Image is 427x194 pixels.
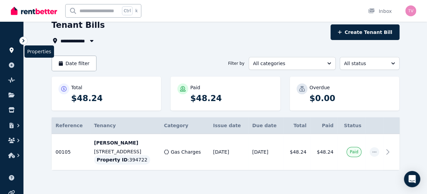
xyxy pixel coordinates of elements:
button: All categories [249,57,336,70]
div: Open Intercom Messenger [404,171,420,187]
h1: Tenant Bills [52,20,105,31]
img: Timothy van Drimmelen [405,5,416,16]
span: Property ID [97,156,128,163]
th: Due date [248,117,283,134]
span: 00105 [56,149,71,155]
td: $48.24 [284,134,311,170]
p: $48.24 [190,93,273,104]
th: Paid [310,117,338,134]
span: All status [344,60,386,67]
p: Total [71,84,83,91]
p: Overdue [309,84,330,91]
div: : 394722 [94,155,150,164]
span: Gas Charges [171,149,201,155]
div: Inbox [368,8,392,15]
span: k [135,8,138,14]
p: [STREET_ADDRESS] [94,148,156,155]
span: Reference [56,123,83,128]
td: [DATE] [248,134,283,170]
p: $0.00 [309,93,393,104]
p: [PERSON_NAME] [94,139,156,146]
td: [DATE] [209,134,248,170]
span: Filter by [228,61,244,66]
th: Issue date [209,117,248,134]
p: $48.24 [71,93,155,104]
img: RentBetter [11,6,57,16]
th: Tenancy [90,117,160,134]
button: Date filter [52,56,97,71]
span: Paid [350,149,358,155]
th: Status [338,117,366,134]
span: Ctrl [122,6,132,15]
span: Properties [27,48,51,55]
button: All status [340,57,399,70]
p: Paid [190,84,200,91]
span: All categories [253,60,322,67]
td: $48.24 [310,134,338,170]
button: Create Tenant Bill [331,24,399,40]
th: Total [284,117,311,134]
th: Category [160,117,209,134]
